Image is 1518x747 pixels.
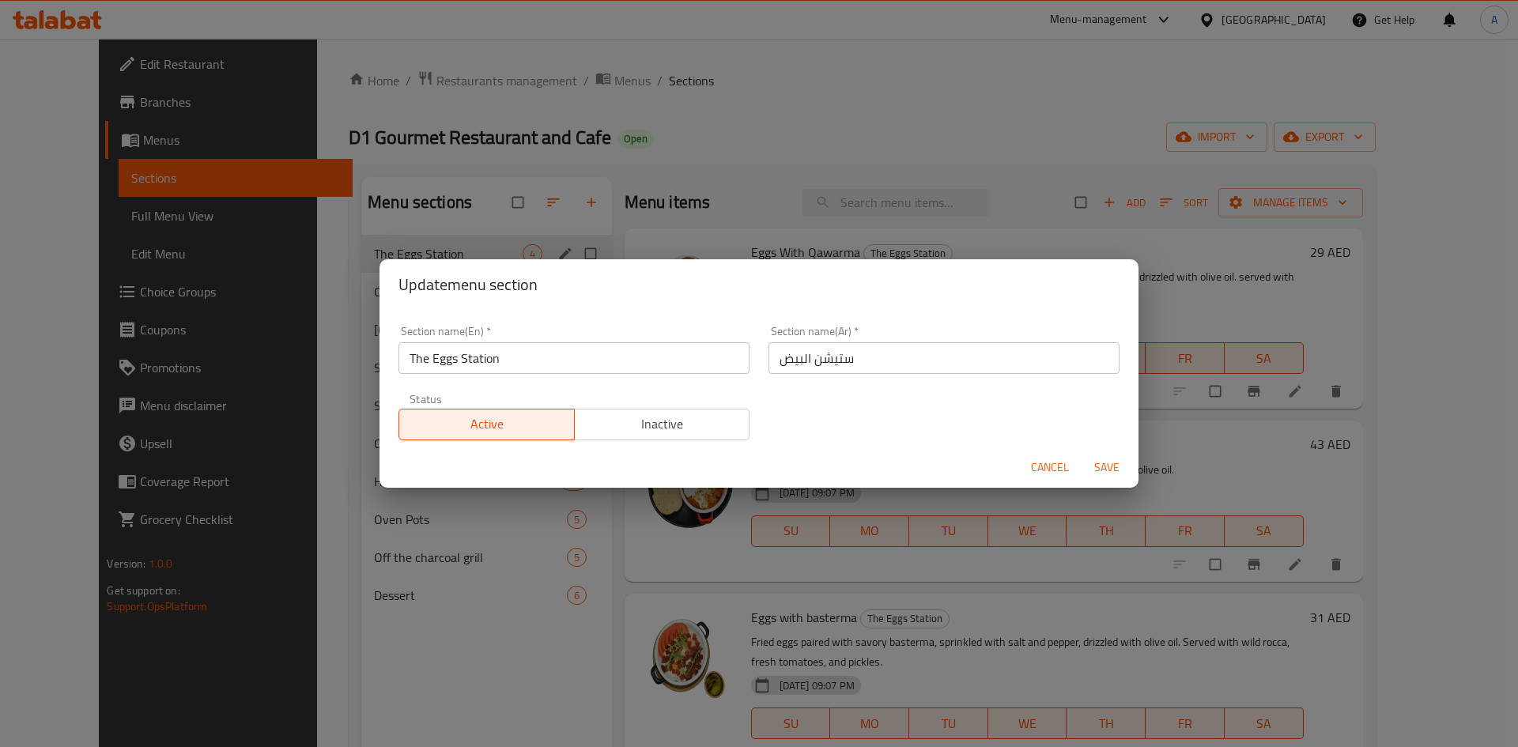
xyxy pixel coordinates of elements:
span: Save [1088,458,1126,477]
input: Please enter section name(ar) [768,342,1120,374]
input: Please enter section name(en) [398,342,750,374]
button: Active [398,409,575,440]
button: Inactive [574,409,750,440]
span: Cancel [1031,458,1069,477]
button: Cancel [1025,453,1075,482]
button: Save [1082,453,1132,482]
h2: Update menu section [398,272,1120,297]
span: Active [406,413,568,436]
span: Inactive [581,413,744,436]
